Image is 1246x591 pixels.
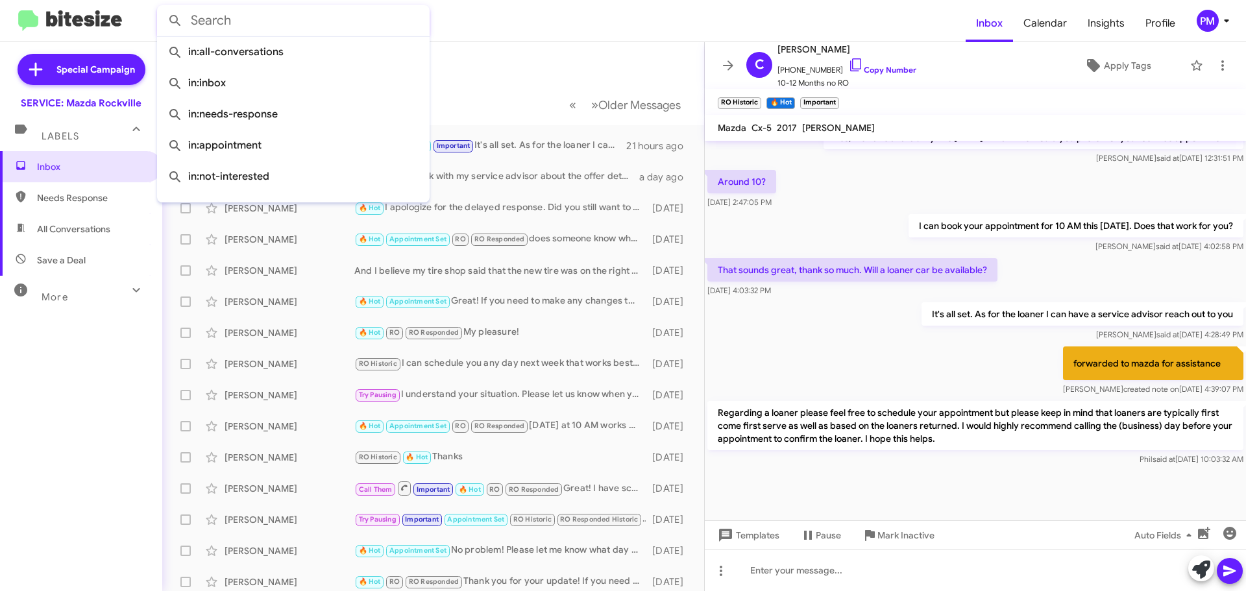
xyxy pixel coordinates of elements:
div: [DATE] [646,482,694,495]
span: RO Historic [359,359,397,368]
div: [PERSON_NAME] [225,420,354,433]
span: [DATE] 4:03:32 PM [707,285,771,295]
div: a day ago [639,171,694,184]
div: My pleasure! [354,325,646,340]
div: SERVICE: Mazda Rockville [21,97,141,110]
div: [DATE] [646,389,694,402]
span: RO [455,422,465,430]
span: [PERSON_NAME] [777,42,916,57]
span: Cx-5 [751,122,772,134]
span: Appointment Set [389,546,446,555]
span: [PERSON_NAME] [802,122,875,134]
div: Liked “Sounds good! Just let us know when you're ready, and we'll get you scheduled for your vehi... [354,512,646,527]
span: said at [1153,454,1175,464]
span: said at [1156,241,1179,251]
a: Insights [1077,5,1135,42]
p: That sounds great, thank so much. Will a loaner car be available? [707,258,997,282]
span: Templates [715,524,779,547]
button: Apply Tags [1051,54,1184,77]
nav: Page navigation example [562,91,689,118]
div: [PERSON_NAME] [225,233,354,246]
div: [DATE] [646,264,694,277]
div: [DATE] [646,513,694,526]
small: Important [800,97,839,109]
span: Important [417,485,450,494]
span: 🔥 Hot [459,485,481,494]
span: [PHONE_NUMBER] [777,57,916,77]
span: 2017 [777,122,797,134]
span: [PERSON_NAME] [DATE] 4:39:07 PM [1063,384,1243,394]
span: [PERSON_NAME] [DATE] 4:28:49 PM [1096,330,1243,339]
span: 🔥 Hot [359,577,381,586]
span: 🔥 Hot [359,235,381,243]
span: Special Campaign [56,63,135,76]
span: in:appointment [167,130,419,161]
span: created note on [1123,384,1179,394]
button: Mark Inactive [851,524,945,547]
span: 🔥 Hot [359,546,381,555]
span: Apply Tags [1104,54,1151,77]
a: Inbox [966,5,1013,42]
span: RO [489,485,500,494]
p: Around 10? [707,170,776,193]
span: 🔥 Hot [359,297,381,306]
span: RO Responded [509,485,559,494]
span: Appointment Set [389,235,446,243]
div: 21 hours ago [626,139,694,152]
span: 🔥 Hot [406,453,428,461]
span: 🔥 Hot [359,328,381,337]
div: [DATE] [646,420,694,433]
p: It's all set. As for the loaner I can have a service advisor reach out to you [922,302,1243,326]
p: I can book your appointment for 10 AM this [DATE]. Does that work for you? [909,214,1243,237]
span: RO Responded [409,328,459,337]
div: Thank you for your update! If you need any changes or have questions about your appointment, feel... [354,574,646,589]
span: Appointment Set [389,422,446,430]
span: said at [1156,330,1179,339]
span: Pause [816,524,841,547]
div: [PERSON_NAME] [225,451,354,464]
div: [PERSON_NAME] [225,482,354,495]
span: Important [405,515,439,524]
span: Try Pausing [359,515,397,524]
div: [DATE] at 10 AM works perfectly. I've noted the appointment for you. [354,418,646,433]
div: Thanks [354,450,646,464]
div: [PERSON_NAME] [225,389,354,402]
span: More [42,291,68,303]
button: Auto Fields [1124,524,1207,547]
div: [DATE] [646,357,694,370]
div: [PERSON_NAME] [225,544,354,557]
div: And I believe my tire shop said that the new tire was on the right front. [354,264,646,277]
span: 🔥 Hot [359,204,381,212]
span: RO [455,235,465,243]
span: RO Historic [513,515,552,524]
button: Pause [790,524,851,547]
span: Mark Inactive [877,524,934,547]
div: Great! If you need to make any changes to that appointment or have questions, feel free to let me... [354,294,646,309]
input: Search [157,5,430,36]
div: [DATE] [646,451,694,464]
span: RO Responded [474,422,524,430]
span: Try Pausing [359,391,397,399]
span: Mazda [718,122,746,134]
span: RO Responded [474,235,524,243]
div: [DATE] [646,295,694,308]
div: [DATE] [646,544,694,557]
div: PM [1197,10,1219,32]
span: RO [389,328,400,337]
span: Call Them [359,485,393,494]
button: Next [583,91,689,118]
div: [PERSON_NAME] [225,202,354,215]
div: I can check with my service advisor about the offer details. Your appointment for [DATE] afternoo... [354,169,639,184]
span: in:sold-verified [167,192,419,223]
span: RO Responded Historic [560,515,638,524]
div: [PERSON_NAME] [225,264,354,277]
a: Profile [1135,5,1186,42]
button: PM [1186,10,1232,32]
span: in:needs-response [167,99,419,130]
span: 🔥 Hot [359,422,381,430]
div: [PERSON_NAME] [225,326,354,339]
div: I apologize for the delayed response. Did you still want to schedule an appointment for your vehi... [354,200,646,215]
